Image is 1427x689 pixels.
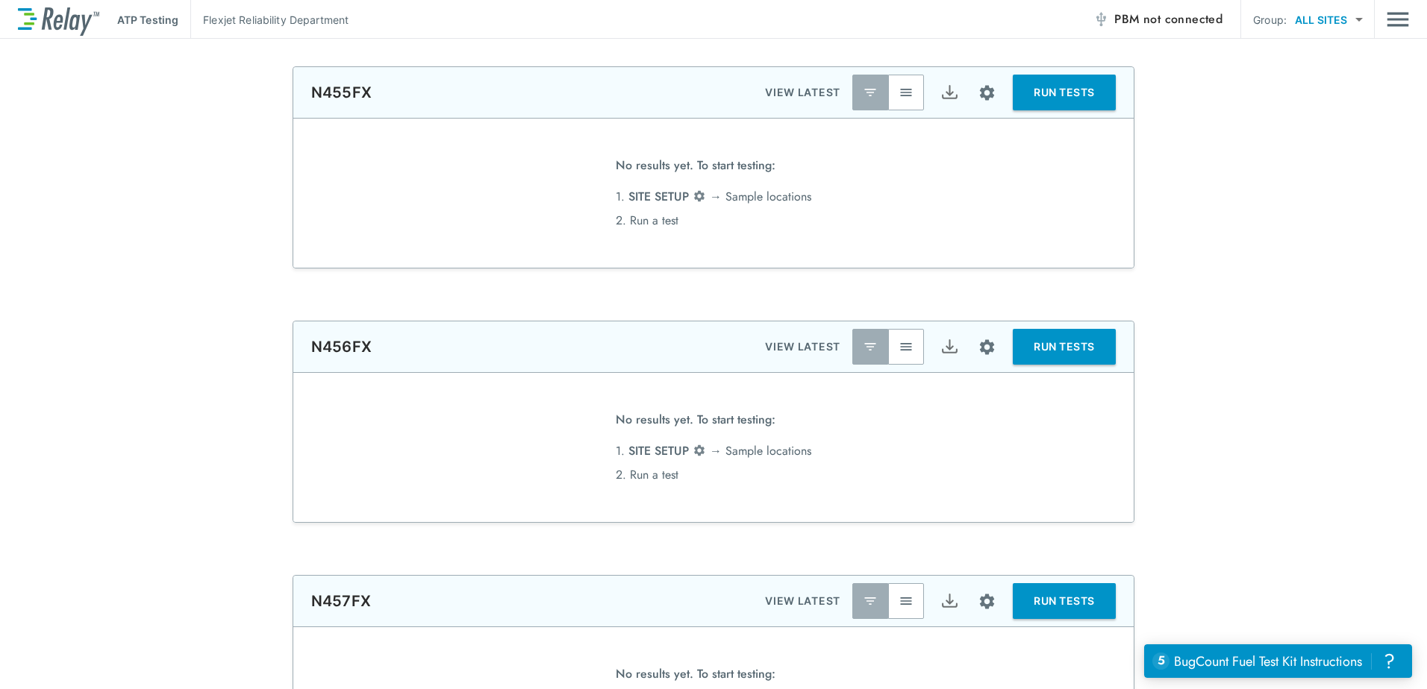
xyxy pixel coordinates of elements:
[311,84,372,101] p: N455FX
[1143,10,1223,28] span: not connected
[311,592,371,610] p: N457FX
[1013,583,1116,619] button: RUN TESTS
[616,154,775,185] span: No results yet. To start testing:
[967,73,1007,113] button: Site setup
[978,338,996,356] img: Settings Icon
[765,338,840,356] p: VIEW LATEST
[616,408,775,439] span: No results yet. To start testing:
[931,75,967,110] button: Export
[1093,12,1108,27] img: Offline Icon
[117,12,178,28] p: ATP Testing
[940,338,959,356] img: Export Icon
[899,339,914,354] img: View All
[765,592,840,610] p: VIEW LATEST
[616,209,811,233] li: 2. Run a test
[1013,75,1116,110] button: RUN TESTS
[311,338,372,356] p: N456FX
[978,84,996,102] img: Settings Icon
[203,12,349,28] p: Flexjet Reliability Department
[1114,9,1223,30] span: PBM
[1013,329,1116,365] button: RUN TESTS
[1253,12,1287,28] p: Group:
[693,189,706,203] img: Settings Icon
[967,582,1007,621] button: Site setup
[940,84,959,102] img: Export Icon
[693,444,706,457] img: Settings Icon
[616,185,811,209] li: 1. → Sample locations
[628,188,689,205] span: SITE SETUP
[899,594,914,608] img: View All
[1144,644,1412,678] iframe: Resource center
[628,442,689,459] span: SITE SETUP
[967,327,1007,367] button: Site setup
[863,85,878,100] img: Latest
[978,592,996,611] img: Settings Icon
[940,592,959,611] img: Export Icon
[1087,4,1228,34] button: PBM not connected
[863,339,878,354] img: Latest
[863,594,878,608] img: Latest
[765,84,840,101] p: VIEW LATEST
[1387,5,1409,34] img: Drawer Icon
[616,439,811,463] li: 1. → Sample locations
[1387,5,1409,34] button: Main menu
[931,329,967,365] button: Export
[616,463,811,487] li: 2. Run a test
[18,4,99,36] img: LuminUltra Relay
[931,583,967,619] button: Export
[899,85,914,100] img: View All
